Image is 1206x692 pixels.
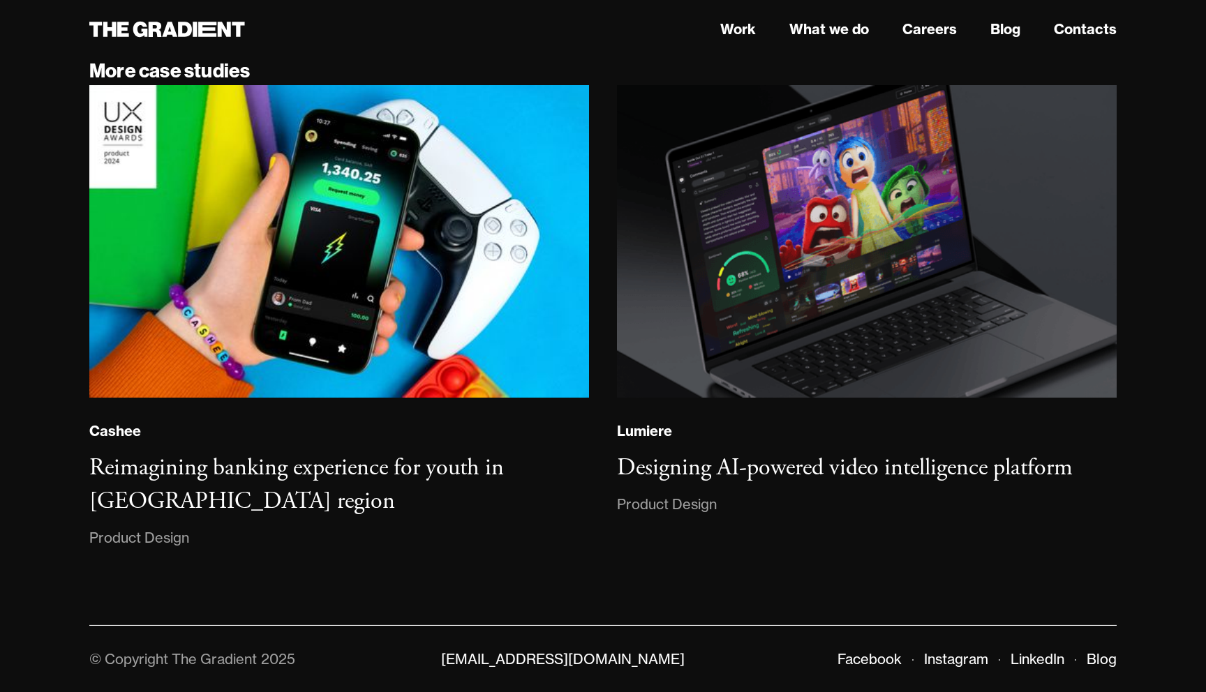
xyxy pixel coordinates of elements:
[617,85,1117,516] a: LumiereDesigning AI-powered video intelligence platformProduct Design
[441,650,685,668] a: [EMAIL_ADDRESS][DOMAIN_NAME]
[89,85,589,548] a: CasheeReimagining banking experience for youth in [GEOGRAPHIC_DATA] regionProduct Design
[89,650,257,668] div: © Copyright The Gradient
[617,453,1073,483] h3: Designing AI-powered video intelligence platform
[89,422,141,440] div: Cashee
[89,56,1117,85] h4: More case studies
[837,650,902,668] a: Facebook
[990,19,1020,40] a: Blog
[924,650,988,668] a: Instagram
[617,422,672,440] div: Lumiere
[720,19,756,40] a: Work
[789,19,869,40] a: What we do
[89,527,189,549] div: Product Design
[1011,650,1064,668] a: LinkedIn
[89,453,504,516] h3: Reimagining banking experience for youth in [GEOGRAPHIC_DATA] region
[1087,650,1117,668] a: Blog
[902,19,957,40] a: Careers
[617,493,717,516] div: Product Design
[1054,19,1117,40] a: Contacts
[261,650,295,668] div: 2025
